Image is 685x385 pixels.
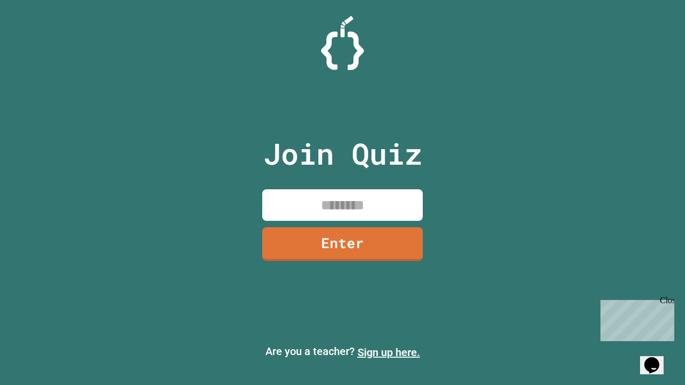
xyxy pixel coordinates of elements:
a: Sign up here. [357,346,420,359]
iframe: chat widget [640,342,674,374]
a: Enter [262,227,423,261]
p: Join Quiz [263,132,422,176]
img: Logo.svg [321,16,364,70]
p: Are you a teacher? [9,343,676,360]
div: Chat with us now!Close [4,4,74,68]
iframe: chat widget [596,296,674,341]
